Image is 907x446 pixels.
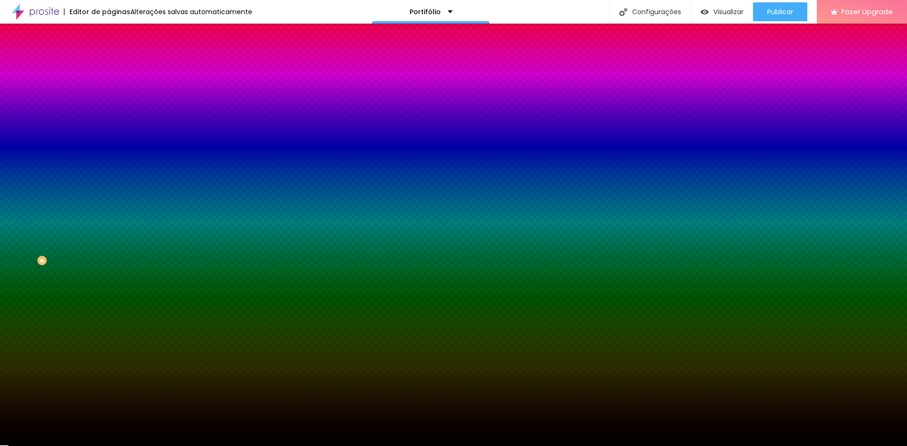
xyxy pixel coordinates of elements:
[410,8,441,15] p: Portifólio
[130,8,252,15] div: Alterações salvas automaticamente
[753,2,807,21] button: Publicar
[64,8,130,15] div: Editor de páginas
[767,8,793,16] span: Publicar
[841,8,893,16] span: Fazer Upgrade
[619,8,627,16] img: Icone
[713,8,744,16] span: Visualizar
[701,8,709,16] img: view-1.svg
[691,2,753,21] button: Visualizar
